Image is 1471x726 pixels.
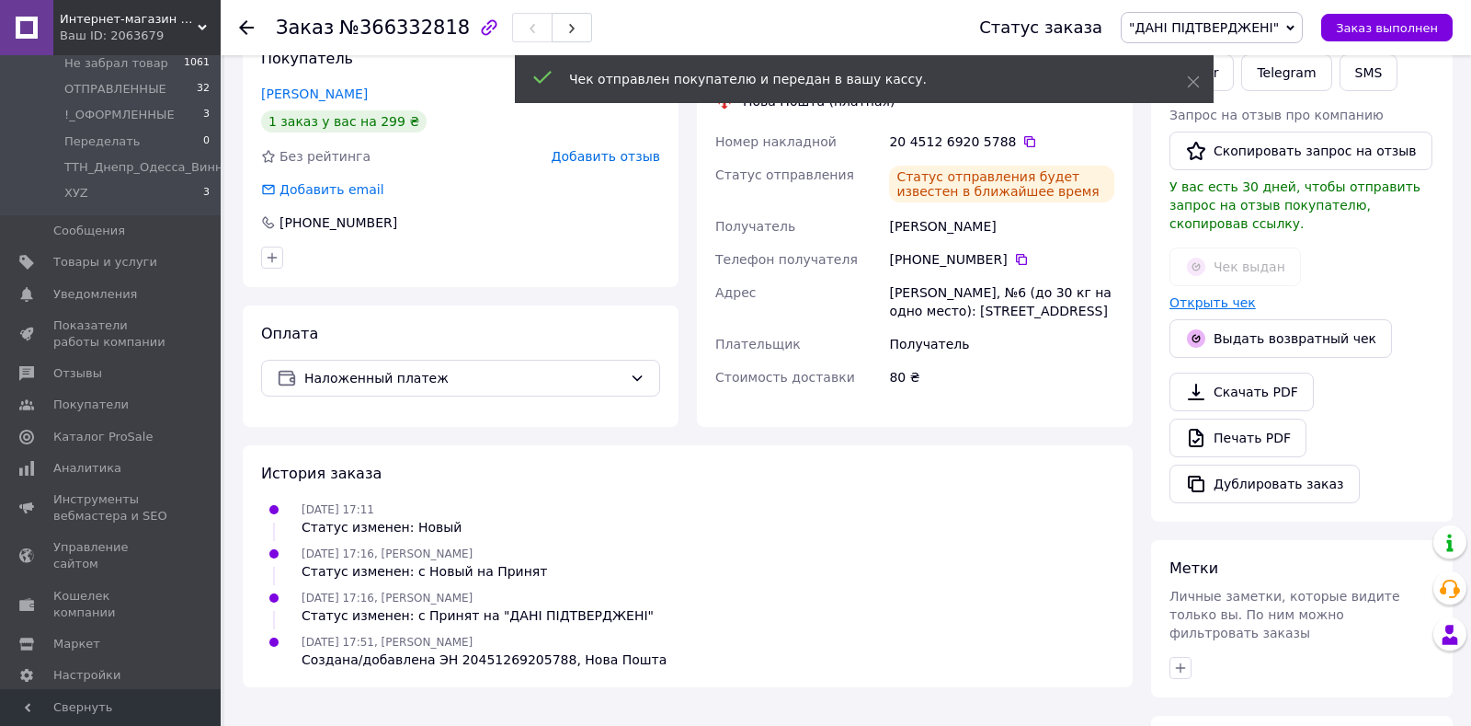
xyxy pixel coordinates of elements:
[64,55,168,72] span: Не забрал товар
[1169,132,1432,170] button: Скопировать запрос на отзыв
[1241,54,1331,91] a: Telegram
[1169,295,1256,310] a: Открыть чек
[64,185,88,202] span: ХУZ
[302,547,473,560] span: [DATE] 17:16, [PERSON_NAME]
[302,592,473,605] span: [DATE] 17:16, [PERSON_NAME]
[715,134,837,149] span: Номер накладной
[60,28,221,44] div: Ваш ID: 2063679
[53,667,120,684] span: Настройки
[885,210,1118,243] div: [PERSON_NAME]
[889,250,1114,269] div: [PHONE_NUMBER]
[64,81,166,98] span: ОТПРАВЛЕННЫЕ
[715,285,756,300] span: Адрес
[203,133,210,150] span: 0
[715,219,795,234] span: Получатель
[53,317,170,351] span: Показатели работы компании
[53,491,170,524] span: Инструменты вебмастера и SEO
[339,17,470,39] span: №366332818
[889,166,1114,202] div: Статус отправления будет известен в ближайшее время
[1169,419,1306,457] a: Печать PDF
[1321,14,1453,41] button: Заказ выполнен
[715,370,855,385] span: Стоимость доставки
[64,133,141,150] span: Переделать
[1169,589,1400,640] span: Личные заметки, которые видите только вы. По ним можно фильтровать заказы
[885,276,1118,328] div: [PERSON_NAME], №6 (до 30 кг на одно место): [STREET_ADDRESS]
[302,636,473,649] span: [DATE] 17:51, [PERSON_NAME]
[302,503,374,516] span: [DATE] 17:11
[53,636,100,652] span: Маркет
[60,11,198,28] span: Интернет-магазин Агроруно
[64,107,175,123] span: !_ОФОРМЛЕННЫЕ
[197,81,210,98] span: 32
[203,185,210,202] span: 3
[278,213,399,232] div: [PHONE_NUMBER]
[53,223,125,239] span: Сообщения
[53,397,129,413] span: Покупатели
[278,180,386,199] div: Добавить email
[1169,373,1314,411] a: Скачать PDF
[1169,465,1360,503] button: Дублировать заказ
[261,325,318,342] span: Оплата
[279,149,371,164] span: Без рейтинга
[302,518,462,536] div: Статус изменен: Новый
[184,55,210,72] span: 1061
[1169,559,1218,577] span: Метки
[979,18,1102,37] div: Статус заказа
[53,429,153,445] span: Каталог ProSale
[64,159,246,176] span: ТТН_Днепр_Одесса_Винница
[552,149,660,164] span: Добавить отзыв
[304,368,622,388] span: Наложенный платеж
[302,606,654,625] div: Статус изменен: с Принят на "ДАНІ ПІДТВЕРДЖЕНІ"
[885,361,1118,394] div: 80 ₴
[261,86,368,101] a: [PERSON_NAME]
[715,337,801,351] span: Плательщик
[885,328,1118,361] div: Получатель
[53,365,102,382] span: Отзывы
[1336,21,1438,35] span: Заказ выполнен
[53,254,157,271] span: Товары и услуги
[1340,54,1398,91] button: SMS
[239,18,254,37] div: Вернуться назад
[53,539,170,572] span: Управление сайтом
[53,588,170,621] span: Кошелек компании
[569,70,1141,88] div: Чек отправлен покупателю и передан в вашу кассу.
[261,465,382,482] span: История заказа
[302,651,667,669] div: Создана/добавлена ЭН 20451269205788, Нова Пошта
[261,50,353,67] span: Покупатель
[302,562,547,581] div: Статус изменен: с Новый на Принят
[276,17,334,39] span: Заказ
[715,252,858,267] span: Телефон получателя
[1169,108,1384,122] span: Запрос на отзыв про компанию
[1169,319,1392,358] button: Выдать возвратный чек
[715,167,854,182] span: Статус отправления
[889,133,1114,151] div: 20 4512 6920 5788
[53,460,121,477] span: Аналитика
[203,107,210,123] span: 3
[1129,20,1279,35] span: "ДАНІ ПІДТВЕРДЖЕНІ"
[259,180,386,199] div: Добавить email
[261,110,427,133] div: 1 заказ у вас на 299 ₴
[1169,179,1420,231] span: У вас есть 30 дней, чтобы отправить запрос на отзыв покупателю, скопировав ссылку.
[53,286,137,303] span: Уведомления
